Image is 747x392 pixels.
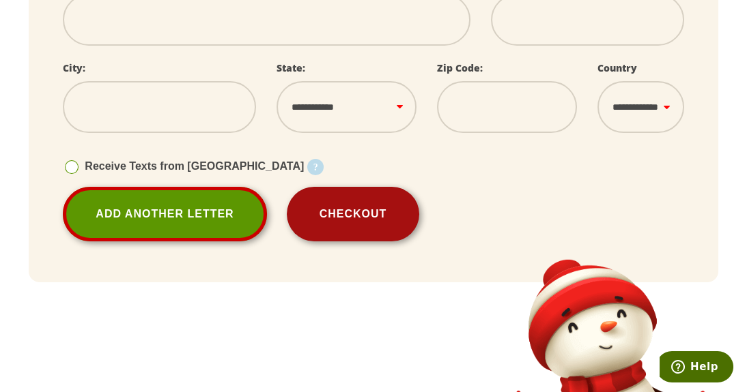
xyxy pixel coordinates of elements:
[63,187,266,241] a: Add Another Letter
[277,61,305,74] label: State:
[660,351,733,385] iframe: Opens a widget where you can find more information
[437,61,483,74] label: Zip Code:
[85,160,304,172] span: Receive Texts from [GEOGRAPHIC_DATA]
[63,61,85,74] label: City:
[287,187,420,241] button: Checkout
[597,61,637,74] label: Country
